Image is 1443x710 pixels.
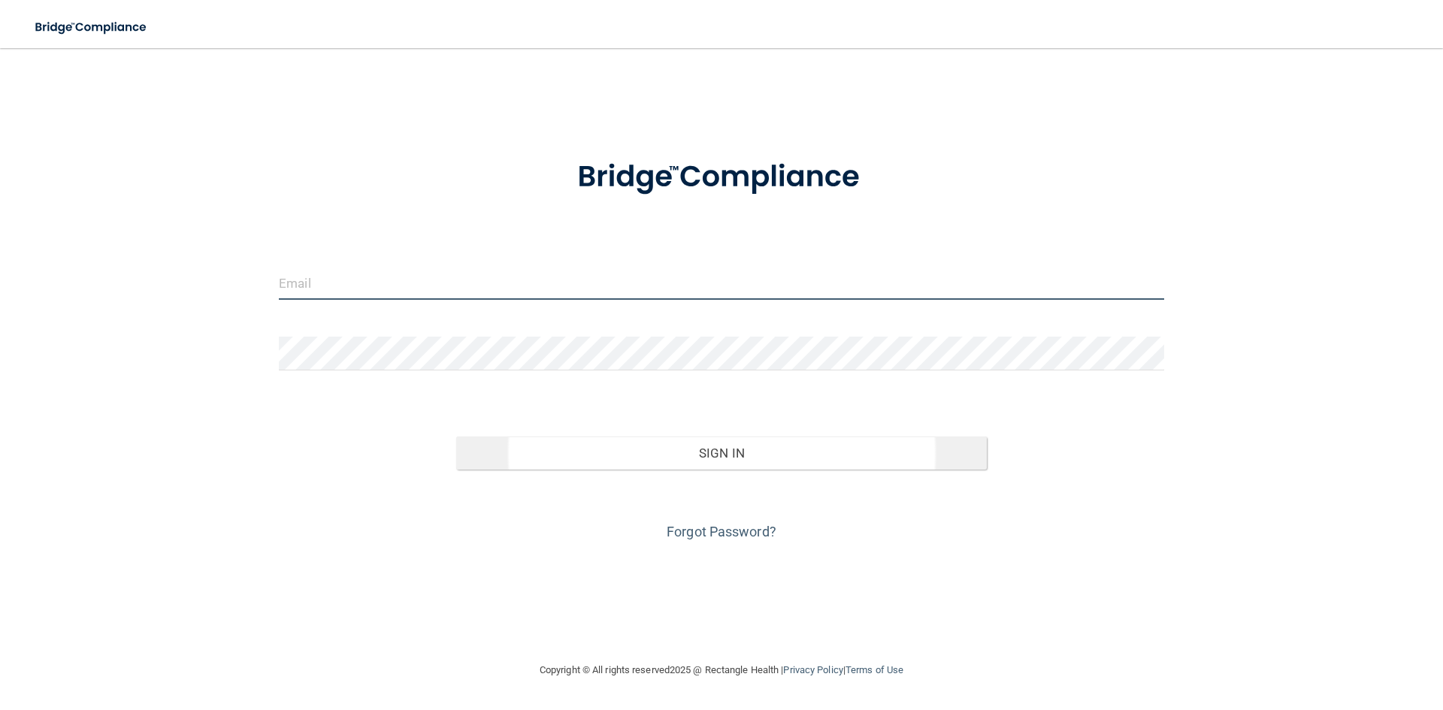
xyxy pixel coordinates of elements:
[546,138,897,216] img: bridge_compliance_login_screen.278c3ca4.svg
[456,437,988,470] button: Sign In
[23,12,161,43] img: bridge_compliance_login_screen.278c3ca4.svg
[783,664,843,675] a: Privacy Policy
[667,524,776,539] a: Forgot Password?
[279,266,1164,300] input: Email
[447,646,996,694] div: Copyright © All rights reserved 2025 @ Rectangle Health | |
[846,664,903,675] a: Terms of Use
